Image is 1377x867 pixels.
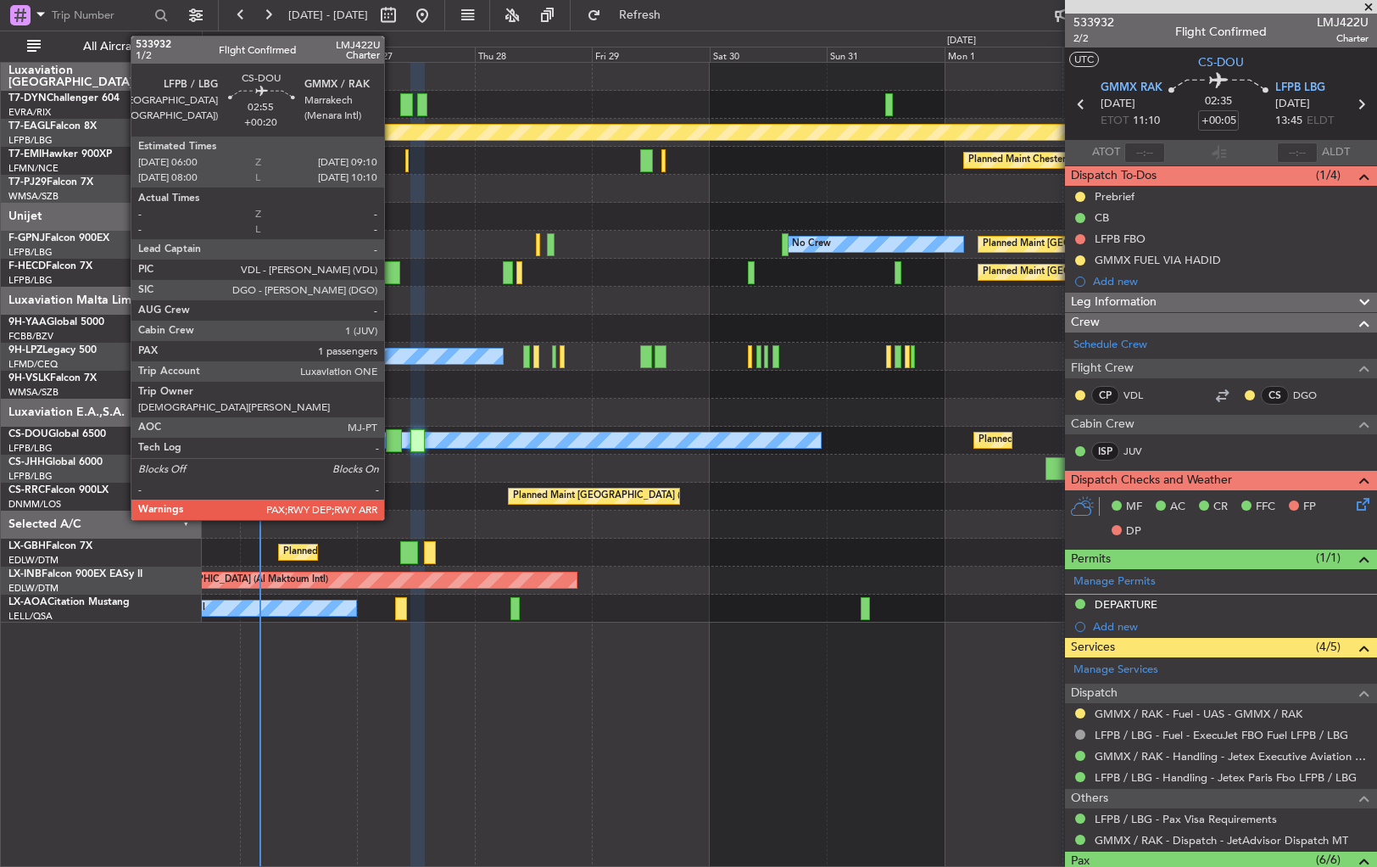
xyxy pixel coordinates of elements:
div: Sat 30 [710,47,828,62]
span: CS-DOU [1198,53,1244,71]
a: GMMX / RAK - Fuel - UAS - GMMX / RAK [1095,707,1302,721]
span: 533932 [1073,14,1114,31]
div: Add new [1093,619,1369,634]
span: (4/5) [1316,638,1341,656]
span: ALDT [1322,144,1350,161]
a: LFPB/LBG [8,470,53,483]
a: EVRA/RIX [8,106,51,119]
a: CS-JHHGlobal 6000 [8,457,103,467]
a: GMMX / RAK - Handling - Jetex Executive Aviation GMMX / RAK [1095,749,1369,764]
div: ISP [1091,442,1119,461]
span: LX-INB [8,569,42,579]
a: T7-EMIHawker 900XP [8,149,112,159]
a: EDLW/DTM [8,582,59,595]
span: Others [1071,789,1108,808]
span: LX-GBH [8,541,46,551]
span: 9H-YAA [8,317,47,327]
div: Planned Maint [GEOGRAPHIC_DATA] ([GEOGRAPHIC_DATA]) [513,484,780,509]
span: (1/4) [1316,166,1341,184]
div: CS [1261,386,1289,405]
a: 9H-LPZLegacy 500 [8,345,97,355]
span: T7-DYN [8,93,47,103]
a: VDL [1123,388,1162,403]
a: T7-EAGLFalcon 8X [8,121,97,131]
span: FP [1303,499,1316,516]
a: LX-AOACitation Mustang [8,597,130,607]
span: 11:10 [1133,113,1160,130]
span: T7-EMI [8,149,42,159]
span: 2/2 [1073,31,1114,46]
div: CP [1091,386,1119,405]
span: Crew [1071,313,1100,333]
span: Permits [1071,550,1111,569]
input: --:-- [1124,143,1165,163]
span: ETOT [1101,113,1129,130]
span: Charter [1317,31,1369,46]
a: LFPB / LBG - Pax Visa Requirements [1095,812,1277,826]
div: Flight Confirmed [1175,23,1267,41]
div: Fri 29 [592,47,710,62]
div: LFPB FBO [1095,232,1146,246]
a: Schedule Crew [1073,337,1147,354]
a: CS-RRCFalcon 900LX [8,485,109,495]
span: Dispatch [1071,684,1118,703]
span: 9H-LPZ [8,345,42,355]
span: FFC [1256,499,1275,516]
a: DGO [1293,388,1331,403]
span: F-HECD [8,261,46,271]
span: Leg Information [1071,293,1157,312]
span: ELDT [1307,113,1334,130]
a: LFPB/LBG [8,274,53,287]
span: CS-DOU [8,429,48,439]
a: WMSA/SZB [8,190,59,203]
a: LELL/QSA [8,610,53,623]
div: DEPARTURE [1095,597,1157,612]
span: LMJ422U [1317,14,1369,31]
a: LX-GBHFalcon 7X [8,541,92,551]
span: MF [1126,499,1142,516]
span: GMMX RAK [1101,80,1162,97]
div: GMMX FUEL VIA HADID [1095,253,1221,267]
div: Prebrief [1095,189,1134,204]
div: [DATE] [205,34,234,48]
a: Manage Services [1073,662,1158,679]
a: GMMX / RAK - Dispatch - JetAdvisor Dispatch MT [1095,833,1348,847]
a: LFPB/LBG [8,134,53,147]
span: DP [1126,523,1141,540]
div: Sun 31 [827,47,945,62]
span: ATOT [1092,144,1120,161]
div: Planned Maint [GEOGRAPHIC_DATA] ([GEOGRAPHIC_DATA]) [978,428,1246,453]
span: LX-AOA [8,597,47,607]
span: Dispatch To-Dos [1071,166,1157,186]
button: Refresh [579,2,681,29]
div: CB [1095,210,1109,225]
a: DNMM/LOS [8,498,61,511]
a: JUV [1123,444,1162,459]
a: F-GPNJFalcon 900EX [8,233,109,243]
a: T7-PJ29Falcon 7X [8,177,93,187]
a: LFPB/LBG [8,442,53,455]
div: [DATE] [947,34,976,48]
div: Wed 27 [357,47,475,62]
span: T7-PJ29 [8,177,47,187]
div: Tue 26 [240,47,358,62]
a: LFMN/NCE [8,162,59,175]
span: [DATE] [1101,96,1135,113]
span: [DATE] [1275,96,1310,113]
a: LX-INBFalcon 900EX EASy II [8,569,142,579]
div: No Crew [792,232,831,257]
a: LFPB/LBG [8,246,53,259]
input: Trip Number [52,3,149,28]
span: Dispatch Checks and Weather [1071,471,1232,490]
span: AC [1170,499,1185,516]
a: T7-DYNChallenger 604 [8,93,120,103]
a: WMSA/SZB [8,386,59,399]
div: Planned Maint Nice ([GEOGRAPHIC_DATA]) [283,540,472,565]
div: No Crew [244,428,283,453]
a: F-HECDFalcon 7X [8,261,92,271]
span: 13:45 [1275,113,1302,130]
a: FCBB/BZV [8,330,53,343]
button: UTC [1069,52,1099,67]
div: Planned Maint [GEOGRAPHIC_DATA] ([GEOGRAPHIC_DATA]) [278,484,545,509]
div: Planned Maint Geneva (Cointrin) [165,120,305,145]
